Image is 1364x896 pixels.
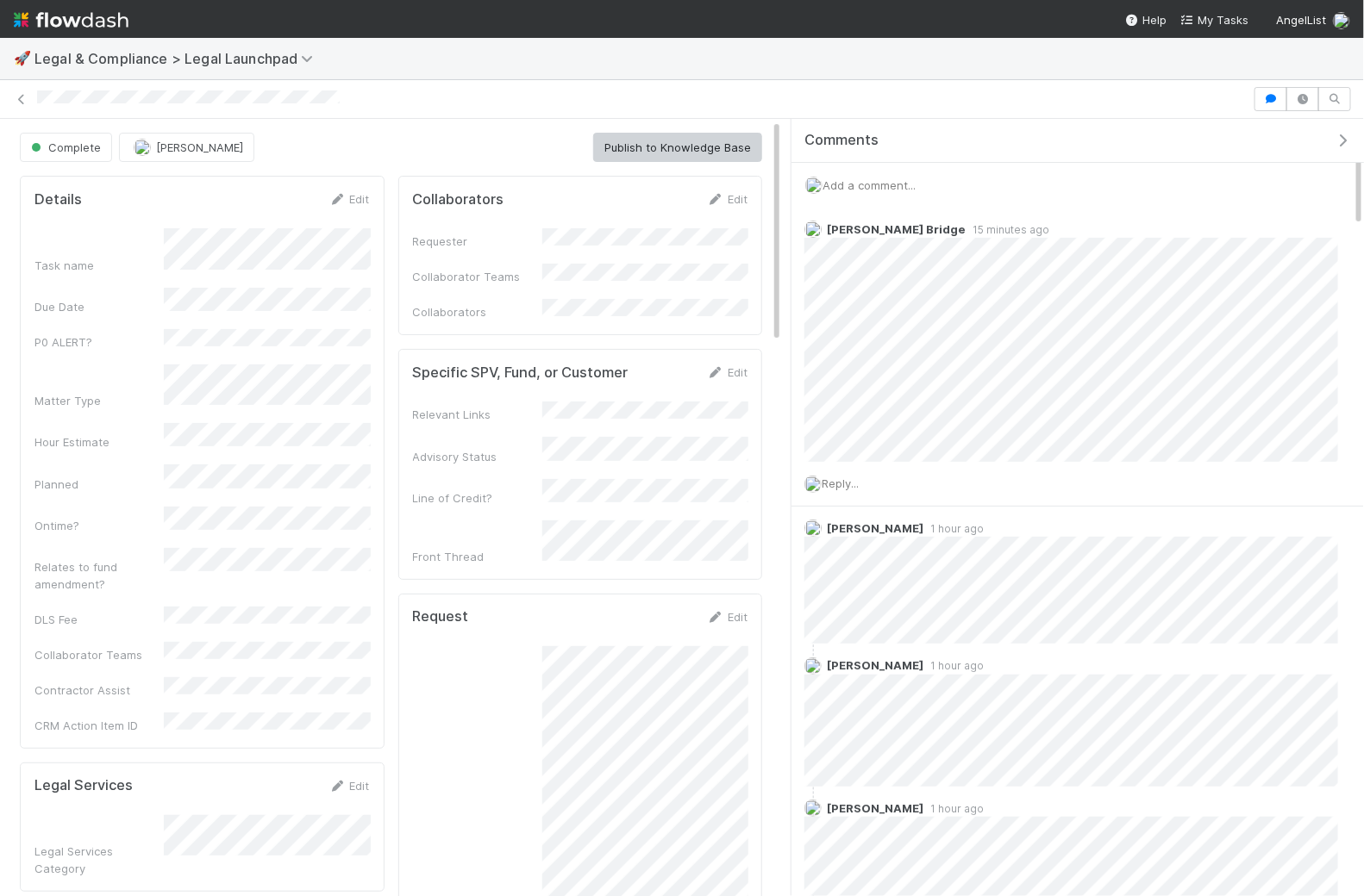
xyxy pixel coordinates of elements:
[822,476,859,490] span: Reply...
[804,476,822,493] img: avatar_eed832e9-978b-43e4-b51e-96e46fa5184b.png
[1276,13,1326,27] span: AngelList
[804,657,822,675] img: avatar_eed832e9-978b-43e4-b51e-96e46fa5184b.png
[34,517,164,534] div: Ontime?
[20,133,112,162] button: Complete
[804,520,822,537] img: avatar_b5be9b1b-4537-4870-b8e7-50cc2287641b.png
[14,51,31,65] span: 🚀
[28,140,101,154] span: Complete
[329,192,370,206] a: Edit
[34,298,164,315] div: Due Date
[34,191,82,208] h5: Details
[827,521,923,535] span: [PERSON_NAME]
[827,222,966,236] span: [PERSON_NAME] Bridge
[34,611,164,628] div: DLS Fee
[34,777,133,794] h5: Legal Services
[34,257,164,274] div: Task name
[413,448,542,465] div: Advisory Status
[34,717,164,734] div: CRM Action Item ID
[413,406,542,423] div: Relevant Links
[34,476,164,493] div: Planned
[804,221,822,238] img: avatar_4038989c-07b2-403a-8eae-aaaab2974011.png
[593,133,762,162] button: Publish to Knowledge Base
[34,50,322,67] span: Legal & Compliance > Legal Launchpad
[413,268,542,285] div: Collaborator Teams
[923,802,984,815] span: 1 hour ago
[14,5,128,34] img: logo-inverted-e16ddd16eac7371096b0.svg
[1180,13,1248,27] span: My Tasks
[804,800,822,817] img: avatar_eed832e9-978b-43e4-b51e-96e46fa5184b.png
[707,365,748,379] a: Edit
[413,489,542,507] div: Line of Credit?
[34,392,164,409] div: Matter Type
[34,558,164,593] div: Relates to fund amendment?
[413,191,504,208] h5: Collaborators
[823,178,916,192] span: Add a comment...
[34,433,164,451] div: Hour Estimate
[1180,11,1248,28] a: My Tasks
[827,801,923,815] span: [PERSON_NAME]
[413,608,469,625] h5: Request
[805,177,823,194] img: avatar_eed832e9-978b-43e4-b51e-96e46fa5184b.png
[34,646,164,663] div: Collaborator Teams
[923,522,984,535] span: 1 hour ago
[1125,11,1167,28] div: Help
[1333,12,1350,29] img: avatar_eed832e9-978b-43e4-b51e-96e46fa5184b.png
[923,659,984,672] span: 1 hour ago
[413,364,629,382] h5: Specific SPV, Fund, or Customer
[34,681,164,699] div: Contractor Assist
[966,223,1049,236] span: 15 minutes ago
[34,843,164,877] div: Legal Services Category
[413,548,542,565] div: Front Thread
[707,610,748,624] a: Edit
[804,132,879,149] span: Comments
[413,233,542,250] div: Requester
[827,658,923,672] span: [PERSON_NAME]
[34,333,164,351] div: P0 ALERT?
[413,303,542,320] div: Collaborators
[329,779,370,793] a: Edit
[707,192,748,206] a: Edit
